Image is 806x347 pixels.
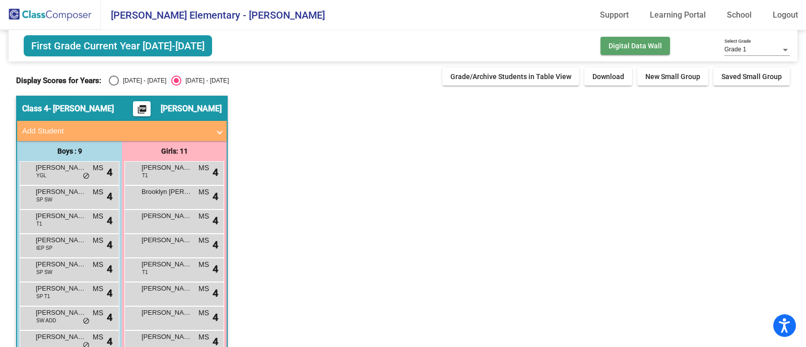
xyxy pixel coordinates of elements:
span: [PERSON_NAME] Elementary - [PERSON_NAME] [101,7,325,23]
span: - [PERSON_NAME] [48,104,114,114]
span: T1 [142,172,148,179]
a: School [719,7,760,23]
span: MS [198,187,209,197]
span: SP SW [36,268,52,276]
span: MS [198,163,209,173]
span: 4 [213,310,218,325]
span: MS [93,235,103,246]
span: 4 [107,189,112,204]
span: MS [93,211,103,222]
span: 4 [107,213,112,228]
span: [PERSON_NAME] [36,235,86,245]
span: 4 [213,261,218,276]
span: 4 [213,237,218,252]
span: MS [198,308,209,318]
span: 4 [107,165,112,180]
button: Grade/Archive Students in Table View [442,67,579,86]
span: [PERSON_NAME] [142,211,192,221]
mat-panel-title: Add Student [22,125,210,137]
span: MS [198,211,209,222]
div: Boys : 9 [17,141,122,161]
span: MS [198,259,209,270]
span: [PERSON_NAME] [142,284,192,294]
span: YGL [36,172,46,179]
button: New Small Group [637,67,708,86]
div: [DATE] - [DATE] [119,76,166,85]
span: SP SW [36,196,52,203]
span: MS [198,284,209,294]
span: [PERSON_NAME] [36,308,86,318]
div: [DATE] - [DATE] [181,76,229,85]
span: [PERSON_NAME] [36,187,86,197]
span: Grade 1 [724,46,746,53]
a: Learning Portal [642,7,714,23]
span: 4 [107,237,112,252]
span: IEP SP [36,244,52,252]
span: MS [93,308,103,318]
span: 4 [107,261,112,276]
span: MS [93,187,103,197]
span: [PERSON_NAME] [142,163,192,173]
span: T1 [36,220,42,228]
mat-expansion-panel-header: Add Student [17,121,227,141]
span: Grade/Archive Students in Table View [450,73,571,81]
span: [PERSON_NAME] [PERSON_NAME] [36,211,86,221]
span: SW ADD [36,317,56,324]
button: Digital Data Wall [600,37,670,55]
span: Saved Small Group [721,73,782,81]
button: Print Students Details [133,101,151,116]
button: Download [584,67,632,86]
span: do_not_disturb_alt [83,317,90,325]
mat-radio-group: Select an option [109,76,229,86]
button: Saved Small Group [713,67,790,86]
span: T1 [142,268,148,276]
span: [PERSON_NAME] [142,259,192,269]
a: Support [592,7,637,23]
span: New Small Group [645,73,700,81]
span: First Grade Current Year [DATE]-[DATE] [24,35,212,56]
span: MS [93,284,103,294]
span: [PERSON_NAME] [142,235,192,245]
mat-icon: picture_as_pdf [136,104,148,118]
a: Logout [765,7,806,23]
span: MS [198,332,209,342]
span: 4 [107,310,112,325]
span: [PERSON_NAME] [161,104,222,114]
span: MS [198,235,209,246]
span: SP T1 [36,293,50,300]
span: Brooklyn [PERSON_NAME] [142,187,192,197]
span: 4 [213,165,218,180]
span: MS [93,332,103,342]
span: [PERSON_NAME] [142,308,192,318]
span: Digital Data Wall [609,42,662,50]
span: [PERSON_NAME] [36,163,86,173]
span: 4 [213,213,218,228]
span: 4 [107,286,112,301]
span: [PERSON_NAME] [36,259,86,269]
span: 4 [213,189,218,204]
div: Girls: 11 [122,141,227,161]
span: Display Scores for Years: [16,76,101,85]
span: [PERSON_NAME] [36,284,86,294]
span: Class 4 [22,104,48,114]
span: MS [93,259,103,270]
span: 4 [213,286,218,301]
span: do_not_disturb_alt [83,172,90,180]
span: Download [592,73,624,81]
span: MS [93,163,103,173]
span: [PERSON_NAME] [142,332,192,342]
span: [PERSON_NAME] [36,332,86,342]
